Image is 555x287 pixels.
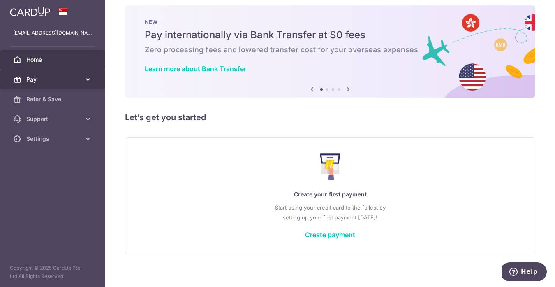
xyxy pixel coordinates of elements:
span: Pay [26,75,81,84]
p: Start using your credit card to the fullest by setting up your first payment [DATE]! [142,203,518,222]
img: Bank transfer banner [125,5,535,98]
img: CardUp [10,7,50,16]
a: Create payment [305,231,355,239]
span: Support [26,115,81,123]
span: Settings [26,135,81,143]
span: Home [26,56,81,64]
h5: Let’s get you started [125,111,535,124]
a: Learn more about Bank Transfer [145,65,246,73]
iframe: Opens a widget where you can find more information [502,262,547,283]
h6: Zero processing fees and lowered transfer cost for your overseas expenses [145,45,516,55]
p: NEW [145,19,516,25]
p: [EMAIL_ADDRESS][DOMAIN_NAME] [13,29,92,37]
img: Make Payment [320,153,341,180]
h5: Pay internationally via Bank Transfer at $0 fees [145,28,516,42]
span: Refer & Save [26,95,81,103]
p: Create your first payment [142,189,518,199]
